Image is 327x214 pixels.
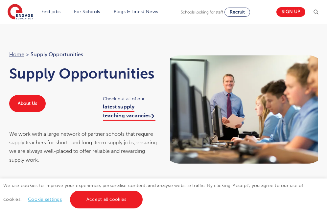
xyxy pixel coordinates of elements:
span: Check out all of our [103,95,157,103]
a: Blogs & Latest News [114,9,158,14]
a: Accept all cookies [70,191,143,208]
h1: Supply Opportunities [9,65,157,82]
span: > [26,52,29,58]
a: For Schools [74,9,100,14]
span: We use cookies to improve your experience, personalise content, and analyse website traffic. By c... [3,183,303,202]
span: Schools looking for staff [181,10,223,14]
span: Supply Opportunities [31,50,83,59]
img: Engage Education [8,4,33,20]
span: Recruit [230,10,245,14]
a: Cookie settings [28,197,62,202]
a: About Us [9,95,46,112]
a: Home [9,52,24,58]
div: We work with a large network of partner schools that require supply teachers for short- and long-... [9,130,157,164]
a: latest supply teaching vacancies [103,104,155,120]
a: Recruit [224,8,250,17]
a: Find jobs [41,9,61,14]
nav: breadcrumb [9,50,157,59]
a: Sign up [276,7,305,17]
